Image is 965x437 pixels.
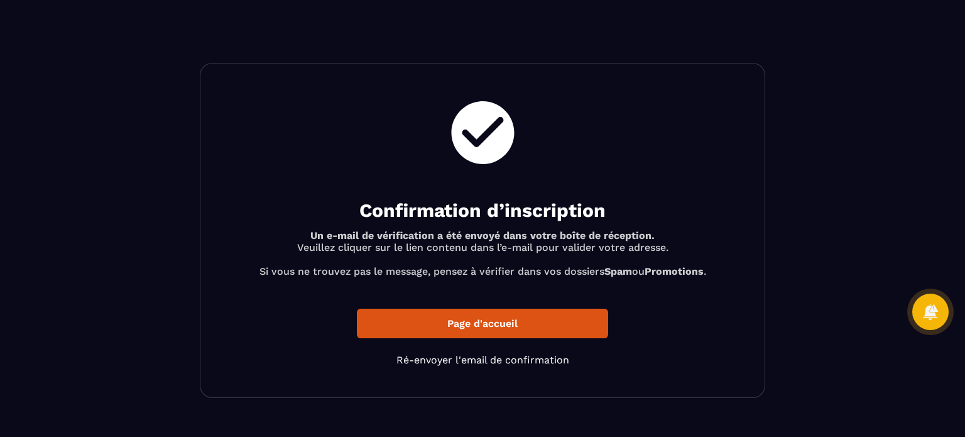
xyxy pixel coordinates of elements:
img: check [445,95,521,170]
a: Page d'accueil [357,309,608,338]
h2: Confirmation d’inscription [232,198,733,223]
a: Ré-envoyer l'email de confirmation [396,354,569,366]
b: Spam [604,265,632,277]
b: Un e-mail de vérification a été envoyé dans votre boîte de réception. [310,230,655,241]
p: Veuillez cliquer sur le lien contenu dans l’e-mail pour valider votre adresse. Si vous ne trouvez... [232,230,733,277]
b: Promotions [645,265,704,277]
